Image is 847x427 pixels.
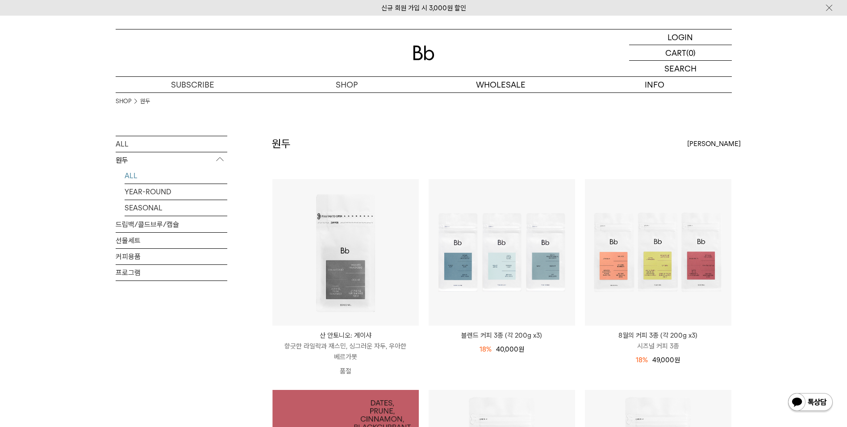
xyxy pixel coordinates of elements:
[272,179,419,326] img: 산 안토니오: 게이샤
[116,265,227,280] a: 프로그램
[116,249,227,264] a: 커피용품
[125,168,227,184] a: ALL
[116,136,227,152] a: ALL
[429,179,575,326] img: 블렌드 커피 3종 (각 200g x3)
[480,344,492,355] div: 18%
[518,345,524,353] span: 원
[686,45,696,60] p: (0)
[585,341,731,352] p: 시즈널 커피 3종
[116,77,270,92] a: SUBSCRIBE
[116,152,227,168] p: 원두
[585,179,731,326] img: 8월의 커피 3종 (각 200g x3)
[665,45,686,60] p: CART
[116,97,131,106] a: SHOP
[116,233,227,248] a: 선물세트
[668,29,693,45] p: LOGIN
[272,341,419,362] p: 향긋한 라일락과 재스민, 싱그러운 자두, 우아한 베르가못
[381,4,466,12] a: 신규 회원 가입 시 3,000원 할인
[125,184,227,200] a: YEAR-ROUND
[272,362,419,380] p: 품절
[272,330,419,341] p: 산 안토니오: 게이샤
[429,330,575,341] a: 블렌드 커피 3종 (각 200g x3)
[664,61,697,76] p: SEARCH
[629,29,732,45] a: LOGIN
[585,330,731,352] a: 8월의 커피 3종 (각 200g x3) 시즈널 커피 3종
[636,355,648,365] div: 18%
[674,356,680,364] span: 원
[272,330,419,362] a: 산 안토니오: 게이샤 향긋한 라일락과 재스민, 싱그러운 자두, 우아한 베르가못
[116,217,227,232] a: 드립백/콜드브루/캡슐
[687,138,741,149] span: [PERSON_NAME]
[272,136,291,151] h2: 원두
[652,356,680,364] span: 49,000
[125,200,227,216] a: SEASONAL
[496,345,524,353] span: 40,000
[578,77,732,92] p: INFO
[585,330,731,341] p: 8월의 커피 3종 (각 200g x3)
[787,392,834,414] img: 카카오톡 채널 1:1 채팅 버튼
[424,77,578,92] p: WHOLESALE
[413,46,434,60] img: 로고
[270,77,424,92] a: SHOP
[629,45,732,61] a: CART (0)
[140,97,150,106] a: 원두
